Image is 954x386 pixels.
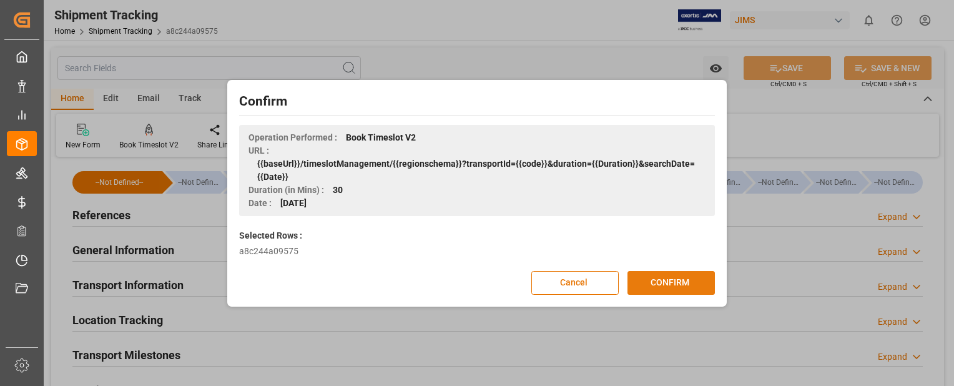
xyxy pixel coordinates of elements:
[248,197,272,210] span: Date :
[248,144,269,157] span: URL :
[333,184,343,197] span: 30
[248,131,337,144] span: Operation Performed :
[239,229,302,242] label: Selected Rows :
[239,245,715,258] div: a8c244a09575
[627,271,715,295] button: CONFIRM
[346,131,416,144] span: Book Timeslot V2
[257,157,706,184] span: {{baseUrl}}/timeslotManagement/{{regionschema}}?transportId={{code}}&duration={{Duration}}&search...
[531,271,619,295] button: Cancel
[248,184,324,197] span: Duration (in Mins) :
[280,197,307,210] span: [DATE]
[239,92,715,112] h2: Confirm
